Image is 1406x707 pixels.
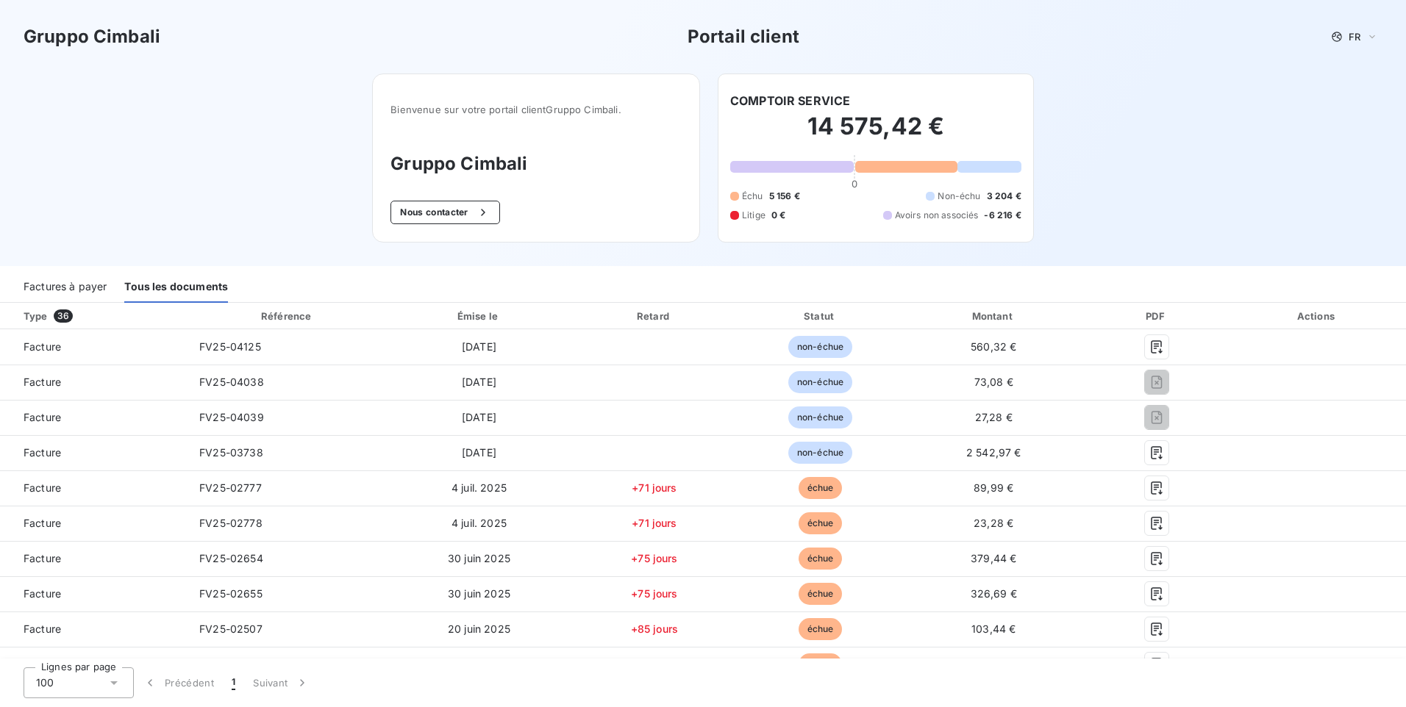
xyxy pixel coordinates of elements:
span: Facture [12,586,176,601]
div: Tous les documents [124,272,228,303]
span: Non-échu [938,190,980,203]
span: Échu [742,190,763,203]
span: FV25-02236 [199,658,264,670]
div: Actions [1232,309,1403,323]
span: FV25-04038 [199,376,264,388]
span: FV25-02654 [199,552,263,564]
span: +75 jours [631,552,677,564]
span: 5 156 € [769,190,800,203]
span: 2 542,97 € [966,446,1021,459]
span: échue [799,653,843,675]
span: non-échue [788,371,852,393]
span: 103,44 € [971,622,1016,635]
h3: Portail client [688,24,799,50]
span: Facture [12,445,176,460]
span: +75 jours [631,587,677,600]
span: non-échue [788,406,852,428]
span: +85 jours [631,622,678,635]
span: [DATE] [462,376,496,388]
span: FV25-03738 [199,446,263,459]
span: +99 jours [630,658,678,670]
span: Avoirs non associés [895,209,979,222]
span: +71 jours [632,517,677,529]
h2: 14 575,42 € [730,112,1021,156]
span: 20 juin 2025 [448,622,510,635]
span: [DATE] [462,411,496,423]
span: échue [799,583,843,605]
span: +71 jours [632,481,677,494]
span: non-échue [788,336,852,358]
button: Nous contacter [390,201,499,224]
div: PDF [1088,309,1225,323]
div: Référence [261,310,311,322]
span: 0 € [771,209,785,222]
span: Facture [12,657,176,672]
span: 557,42 € [972,658,1015,670]
span: 36 [54,309,73,323]
span: FV25-04125 [199,340,261,353]
span: 379,44 € [971,552,1016,564]
span: 4 juil. 2025 [452,517,507,529]
span: 73,08 € [974,376,1013,388]
span: 89,99 € [974,481,1013,494]
span: FV25-02655 [199,587,263,600]
span: 27,28 € [975,411,1013,423]
span: 30 juin 2025 [448,552,510,564]
span: échue [799,618,843,640]
span: Litige [742,209,766,222]
button: Précédent [134,667,223,698]
span: 100 [36,675,54,690]
h3: Gruppo Cimbali [24,24,160,50]
span: 30 juin 2025 [448,587,510,600]
div: Type [15,309,185,323]
span: Facture [12,622,176,636]
span: -6 216 € [984,209,1021,222]
h6: COMPTOIR SERVICE [730,92,850,110]
span: échue [799,512,843,534]
span: FV25-02777 [199,481,262,494]
span: 23,28 € [974,517,1013,529]
span: 0 [852,178,857,190]
span: Facture [12,551,176,566]
span: FV25-04039 [199,411,264,423]
span: 4 juil. 2025 [452,481,507,494]
span: Facture [12,375,176,390]
span: 1 [232,675,235,690]
div: Factures à payer [24,272,107,303]
div: Émise le [390,309,568,323]
div: Statut [741,309,899,323]
span: Facture [12,340,176,354]
span: échue [799,477,843,499]
span: échue [799,548,843,570]
span: 3 204 € [987,190,1021,203]
span: Facture [12,516,176,531]
button: 1 [223,667,244,698]
span: FV25-02507 [199,622,263,635]
span: Facture [12,410,176,425]
span: Bienvenue sur votre portail client Gruppo Cimbali . [390,104,682,115]
div: Retard [574,309,735,323]
h3: Gruppo Cimbali [390,151,682,177]
button: Suivant [244,667,318,698]
span: 560,32 € [971,340,1016,353]
div: Montant [905,309,1082,323]
span: FV25-02778 [199,517,263,529]
span: 326,69 € [971,587,1017,600]
span: non-échue [788,442,852,464]
span: [DATE] [462,446,496,459]
span: Facture [12,481,176,495]
span: [DATE] [462,340,496,353]
span: FR [1349,31,1360,43]
span: 6 juin 2025 [452,658,507,670]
